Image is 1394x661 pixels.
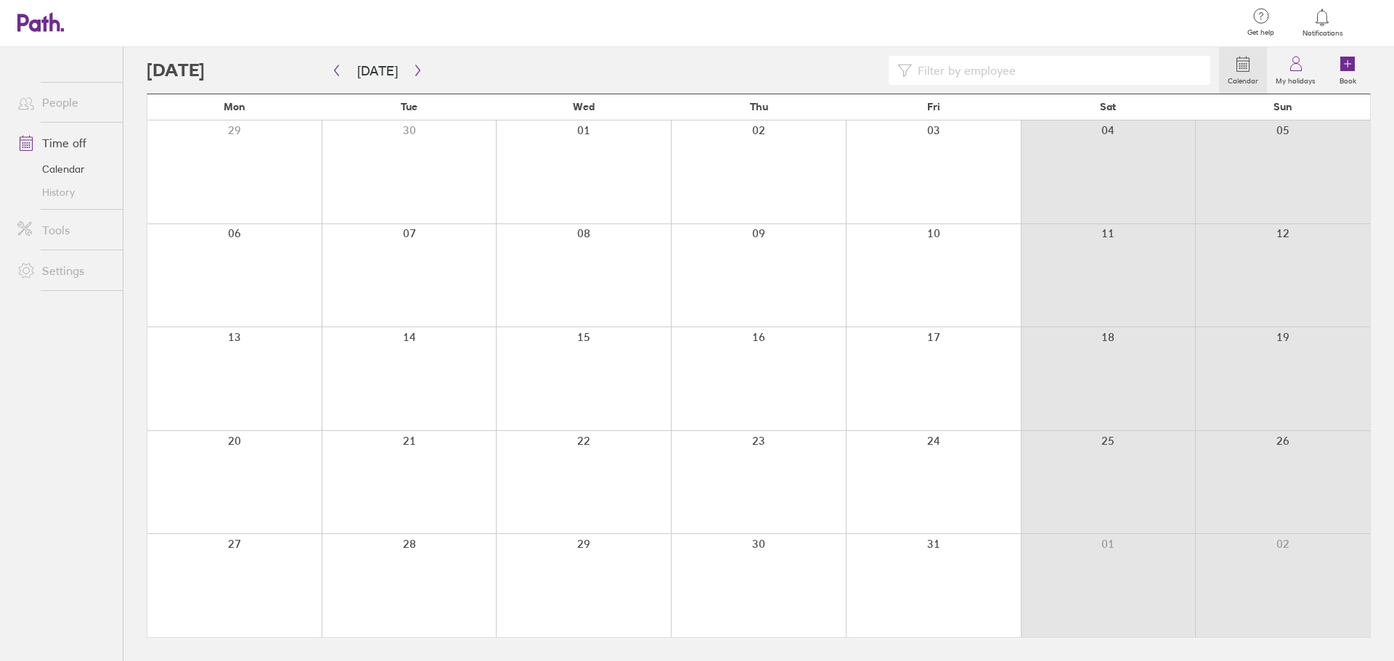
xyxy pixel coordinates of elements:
[6,256,123,285] a: Settings
[346,59,409,83] button: [DATE]
[1299,29,1346,38] span: Notifications
[6,157,123,181] a: Calendar
[1219,73,1267,86] label: Calendar
[750,101,768,112] span: Thu
[1267,73,1324,86] label: My holidays
[401,101,417,112] span: Tue
[6,215,123,245] a: Tools
[1299,7,1346,38] a: Notifications
[1273,101,1292,112] span: Sun
[6,88,123,117] a: People
[224,101,245,112] span: Mon
[912,57,1202,84] input: Filter by employee
[6,181,123,204] a: History
[1219,47,1267,94] a: Calendar
[6,128,123,157] a: Time off
[1237,28,1284,37] span: Get help
[1331,73,1365,86] label: Book
[1267,47,1324,94] a: My holidays
[1324,47,1371,94] a: Book
[927,101,940,112] span: Fri
[1100,101,1116,112] span: Sat
[573,101,595,112] span: Wed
